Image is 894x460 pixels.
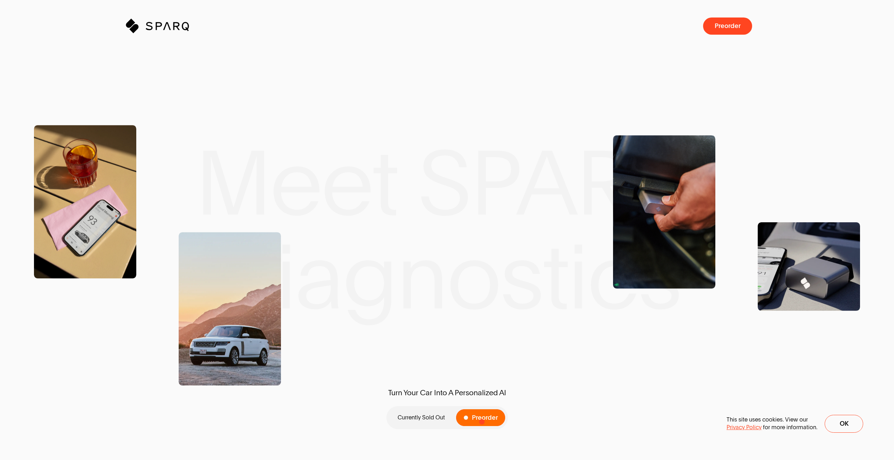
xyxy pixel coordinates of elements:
img: SPARQ Diagnostics being inserting into an OBD Port [613,135,715,288]
span: Ok [840,420,848,427]
img: Range Rover Scenic Shot [179,232,281,385]
button: Preorder a SPARQ Diagnostics Device [703,18,752,35]
p: This site uses cookies. View our for more information. [727,416,818,432]
img: Product Shot of a SPARQ Diagnostics Device [758,222,860,311]
button: Ok [825,415,863,433]
span: Preorder [715,23,741,29]
button: Preorder [456,409,505,426]
a: Privacy Policy [727,424,762,431]
span: Turn Your Car Into A Personalized AI [373,388,521,398]
span: Turn Your Car Into A Personalized AI [388,388,506,398]
span: Preorder [472,414,498,421]
p: Currently Sold Out [398,414,445,421]
img: SPARQ app open in an iPhone on the Table [34,125,136,279]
